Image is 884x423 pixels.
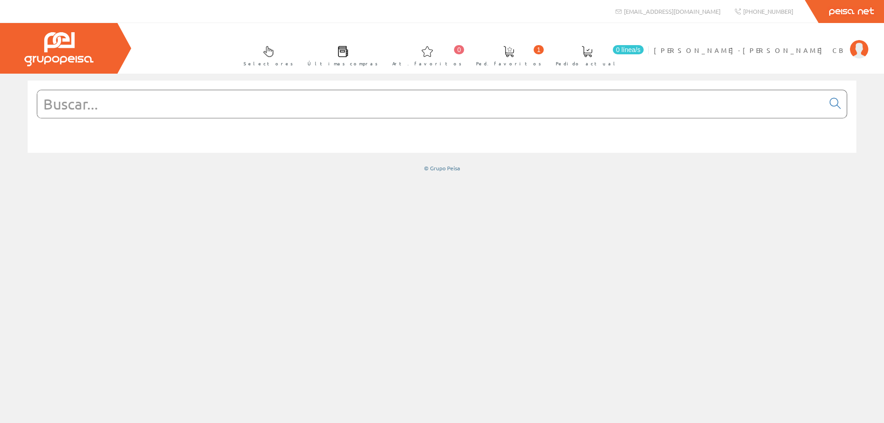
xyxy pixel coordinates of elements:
span: [PHONE_NUMBER] [743,7,793,15]
span: Art. favoritos [392,59,462,68]
a: Últimas compras [298,38,383,72]
a: 1 Ped. favoritos [467,38,546,72]
span: Últimas compras [308,59,378,68]
img: Grupo Peisa [24,32,93,66]
span: Ped. favoritos [476,59,541,68]
span: [EMAIL_ADDRESS][DOMAIN_NAME] [624,7,721,15]
a: Selectores [234,38,298,72]
span: 0 [454,45,464,54]
a: [PERSON_NAME]-[PERSON_NAME] CB [654,38,868,47]
span: 0 línea/s [613,45,644,54]
div: © Grupo Peisa [28,164,856,172]
span: Pedido actual [556,59,618,68]
span: Selectores [244,59,293,68]
input: Buscar... [37,90,824,118]
span: [PERSON_NAME]-[PERSON_NAME] CB [654,46,845,55]
span: 1 [534,45,544,54]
